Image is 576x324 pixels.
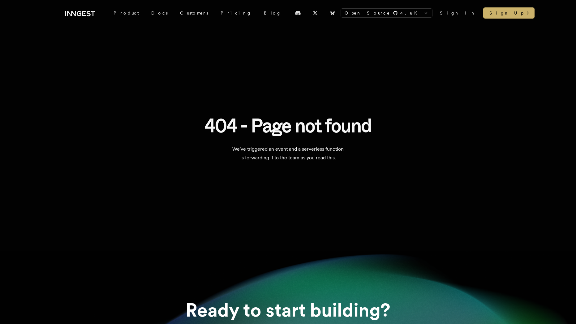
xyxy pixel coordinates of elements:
span: 4.8 K [400,10,421,16]
span: Open Source [345,10,390,16]
a: Sign Up [483,7,535,19]
h1: 404 - Page not found [204,115,372,136]
p: We've triggered an event and a serverless function is forwarding it to the team as you read this. [199,145,377,162]
a: Sign In [440,10,476,16]
a: Customers [174,7,214,19]
a: Pricing [214,7,258,19]
a: X [308,8,322,18]
a: Discord [291,8,305,18]
a: Bluesky [326,8,339,18]
a: Docs [145,7,174,19]
div: Product [107,7,145,19]
a: Blog [258,7,287,19]
h2: Ready to start building? [186,301,390,319]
